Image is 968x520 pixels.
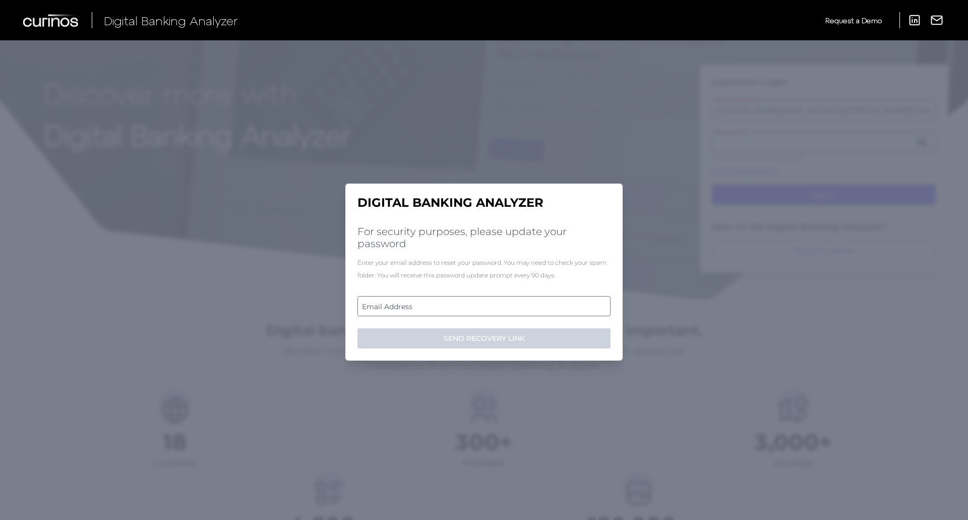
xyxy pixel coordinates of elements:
[825,16,882,25] span: Request a Demo
[23,14,80,27] img: Curinos
[825,12,882,29] a: Request a Demo
[104,13,238,28] span: Digital Banking Analyzer
[357,256,611,281] div: Enter your email address to reset your password. You may need to check your spam folder. You will...
[358,297,610,315] label: Email Address
[357,225,611,250] h2: For security purposes, please update your password
[357,328,611,349] button: SEND RECOVERY LINK
[357,196,611,210] h1: Digital Banking Analyzer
